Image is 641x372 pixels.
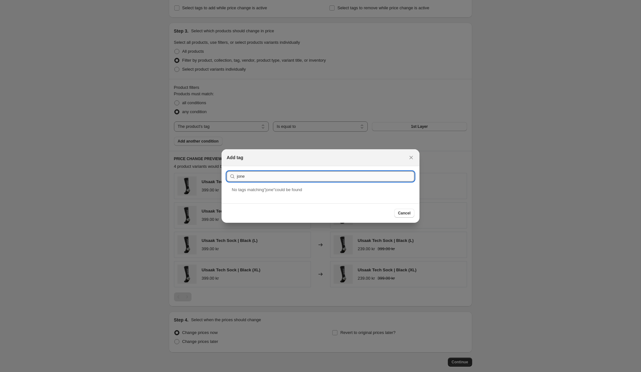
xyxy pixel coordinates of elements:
h2: Add tag [227,154,243,161]
input: Search tags [237,171,414,182]
button: Cancel [394,209,414,218]
button: Close [407,153,416,162]
span: No tag s matching " jone " could be found [232,187,302,192]
span: Cancel [398,211,411,216]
